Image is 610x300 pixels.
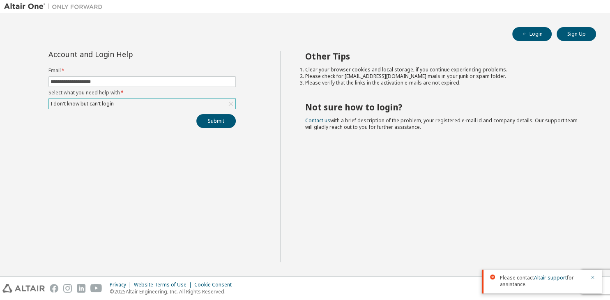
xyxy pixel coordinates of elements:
[110,282,134,288] div: Privacy
[305,66,581,73] li: Clear your browser cookies and local storage, if you continue experiencing problems.
[305,117,578,131] span: with a brief description of the problem, your registered e-mail id and company details. Our suppo...
[134,282,194,288] div: Website Terms of Use
[196,114,236,128] button: Submit
[48,89,236,96] label: Select what you need help with
[512,27,552,41] button: Login
[50,284,58,293] img: facebook.svg
[110,288,237,295] p: © 2025 Altair Engineering, Inc. All Rights Reserved.
[305,102,581,112] h2: Not sure how to login?
[500,275,585,288] span: Please contact for assistance.
[305,117,330,124] a: Contact us
[305,80,581,86] li: Please verify that the links in the activation e-mails are not expired.
[48,67,236,74] label: Email
[49,99,235,109] div: I don't know but can't login
[534,274,567,281] a: Altair support
[2,284,45,293] img: altair_logo.svg
[305,73,581,80] li: Please check for [EMAIL_ADDRESS][DOMAIN_NAME] mails in your junk or spam folder.
[194,282,237,288] div: Cookie Consent
[77,284,85,293] img: linkedin.svg
[305,51,581,62] h2: Other Tips
[48,51,198,57] div: Account and Login Help
[49,99,115,108] div: I don't know but can't login
[4,2,107,11] img: Altair One
[90,284,102,293] img: youtube.svg
[557,27,596,41] button: Sign Up
[63,284,72,293] img: instagram.svg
